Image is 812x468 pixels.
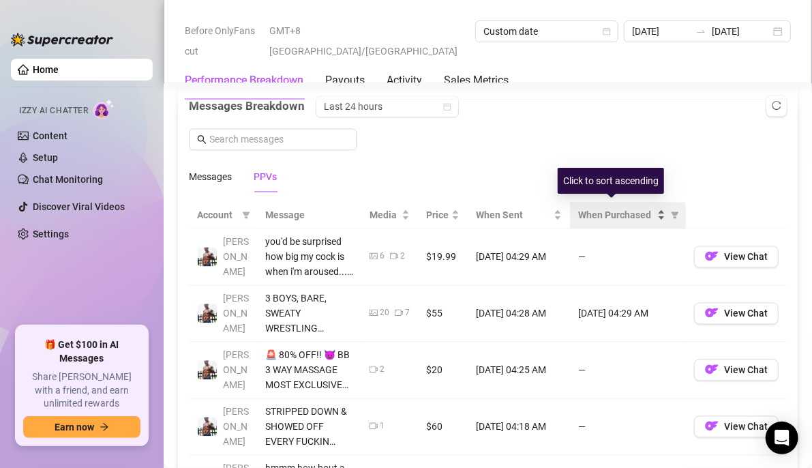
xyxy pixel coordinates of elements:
span: filter [242,211,250,219]
span: calendar [443,102,451,111]
span: picture [370,252,378,260]
span: View Chat [724,364,768,375]
div: Messages Breakdown [189,96,787,117]
span: calendar [603,27,611,35]
span: When Purchased [578,207,655,222]
div: Messages [189,169,232,184]
span: Share [PERSON_NAME] with a friend, and earn unlimited rewards [23,370,140,411]
span: filter [239,205,253,225]
span: video-camera [395,308,403,317]
div: Open Intercom Messenger [766,422,798,454]
button: OFView Chat [694,359,779,381]
a: OFView Chat [694,310,779,321]
div: 7 [405,306,410,319]
input: Search messages [209,132,348,147]
span: Izzy AI Chatter [19,104,88,117]
span: [PERSON_NAME] [223,236,249,277]
a: Home [33,64,59,75]
div: 20 [380,306,389,319]
th: Media [361,202,418,229]
span: filter [668,205,682,225]
span: [PERSON_NAME] [223,349,249,390]
th: Price [418,202,468,229]
span: Media [370,207,399,222]
span: video-camera [370,365,378,373]
span: reload [772,100,781,110]
span: When Sent [476,207,551,222]
th: When Purchased [570,202,686,229]
div: you'd be surprised how big my cock is when i'm aroused... pretty sure you won't be able to take i... [265,234,353,279]
td: $19.99 [418,229,468,285]
td: — [570,229,686,285]
div: 2 [400,250,405,263]
div: 🚨 80% OFF!! 😈 BB 3 WAY MASSAGE MOST EXCLUSIVE COLLAB YET 😈 All 3 of your favorite boys are back t... [265,347,353,392]
input: End date [712,24,770,39]
div: 1 [380,420,385,433]
th: When Sent [468,202,570,229]
img: OF [705,306,719,319]
span: GMT+8 [GEOGRAPHIC_DATA]/[GEOGRAPHIC_DATA] [269,20,467,61]
div: PPVs [254,169,277,184]
span: Custom date [483,21,610,42]
img: logo-BBDzfeDw.svg [11,33,113,46]
span: View Chat [724,308,768,319]
td: [DATE] 04:25 AM [468,342,570,398]
div: STRIPPED DOWN & SHOWED OFF EVERY FUCKIN INCH 🥵💦 I got in front of the camera and stripped like I ... [265,404,353,449]
td: [DATE] 04:29 AM [570,285,686,342]
a: Discover Viral Videos [33,201,125,212]
img: OF [705,419,719,433]
img: JUSTIN [198,360,217,379]
a: Content [33,130,67,141]
td: — [570,342,686,398]
button: OFView Chat [694,415,779,437]
td: $60 [418,398,468,455]
button: OFView Chat [694,246,779,267]
img: AI Chatter [93,99,115,119]
td: [DATE] 04:29 AM [468,229,570,285]
span: Account [197,207,237,222]
span: [PERSON_NAME] [223,406,249,447]
span: [PERSON_NAME] [223,293,249,334]
span: video-camera [370,422,378,430]
a: Chat Monitoring [33,174,103,185]
span: Earn now [55,422,94,433]
span: video-camera [390,252,398,260]
div: 3 BOYS, BARE, SWEATY WRESTLING COLLAB💪 we thought it was just gonna be fun and games until things... [265,291,353,336]
span: search [197,134,207,144]
span: swap-right [695,26,706,37]
td: $20 [418,342,468,398]
img: JUSTIN [198,247,217,266]
img: JUSTIN [198,417,217,436]
span: picture [370,308,378,317]
a: OFView Chat [694,424,779,435]
td: $55 [418,285,468,342]
span: View Chat [724,251,768,262]
div: Activity [387,72,422,89]
div: Sales Metrics [444,72,509,89]
a: OFView Chat [694,254,779,265]
div: Performance Breakdown [185,72,303,89]
span: View Chat [724,421,768,432]
button: OFView Chat [694,302,779,324]
a: OFView Chat [694,367,779,378]
a: Setup [33,152,58,163]
div: 6 [380,250,385,263]
td: — [570,398,686,455]
span: Price [426,207,449,222]
div: Payouts [325,72,365,89]
div: Click to sort ascending [558,168,664,194]
span: 🎁 Get $100 in AI Messages [23,338,140,365]
span: filter [671,211,679,219]
span: Last 24 hours [324,96,451,117]
input: Start date [632,24,691,39]
img: OF [705,249,719,263]
td: [DATE] 04:18 AM [468,398,570,455]
button: Earn nowarrow-right [23,416,140,438]
span: Before OnlyFans cut [185,20,261,61]
div: 2 [380,363,385,376]
th: Message [257,202,361,229]
a: Settings [33,229,69,239]
span: arrow-right [100,422,109,432]
img: OF [705,362,719,376]
td: [DATE] 04:28 AM [468,285,570,342]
